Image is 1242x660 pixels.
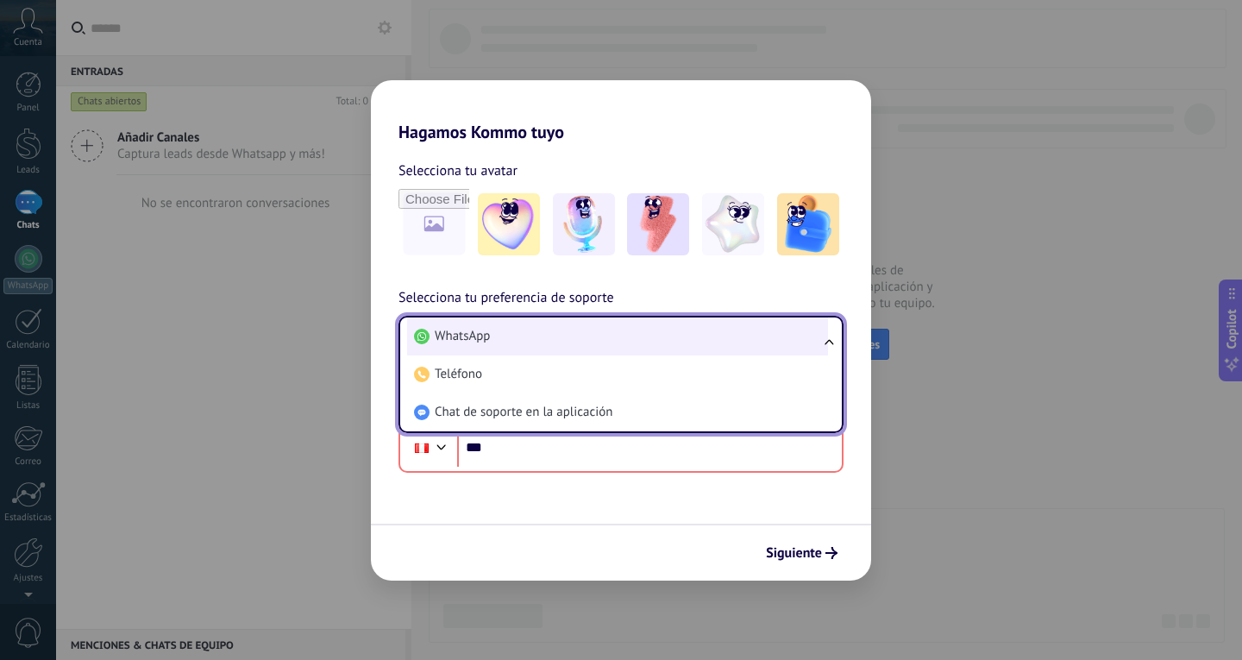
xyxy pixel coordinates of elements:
[553,193,615,255] img: -2.jpeg
[702,193,764,255] img: -4.jpeg
[435,366,482,383] span: Teléfono
[405,430,438,466] div: Peru: + 51
[398,287,614,310] span: Selecciona tu preferencia de soporte
[478,193,540,255] img: -1.jpeg
[758,538,845,568] button: Siguiente
[777,193,839,255] img: -5.jpeg
[371,80,871,142] h2: Hagamos Kommo tuyo
[627,193,689,255] img: -3.jpeg
[435,328,490,345] span: WhatsApp
[398,160,517,182] span: Selecciona tu avatar
[766,547,822,559] span: Siguiente
[435,404,612,421] span: Chat de soporte en la aplicación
